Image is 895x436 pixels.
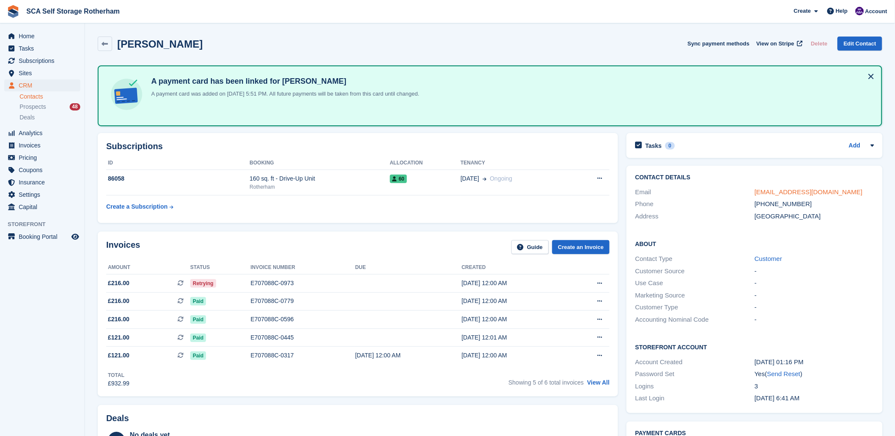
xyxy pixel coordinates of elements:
span: £216.00 [108,279,130,288]
th: Created [462,261,568,275]
div: 3 [755,382,874,391]
span: Help [836,7,848,15]
div: Yes [755,369,874,379]
a: Customer [755,255,782,262]
span: Paid [190,297,206,306]
div: £932.99 [108,379,130,388]
span: Prospects [20,103,46,111]
span: Capital [19,201,70,213]
span: Ongoing [490,175,512,182]
a: menu [4,176,80,188]
div: E707088C-0317 [251,351,355,360]
button: Delete [807,37,831,51]
th: Tenancy [460,156,571,170]
a: menu [4,231,80,243]
span: Booking Portal [19,231,70,243]
div: [DATE] 12:00 AM [462,297,568,306]
div: E707088C-0596 [251,315,355,324]
div: [GEOGRAPHIC_DATA] [755,212,874,221]
a: Create a Subscription [106,199,173,215]
a: Guide [511,240,549,254]
div: E707088C-0779 [251,297,355,306]
th: Allocation [390,156,461,170]
a: menu [4,152,80,164]
div: 86058 [106,174,250,183]
span: [DATE] [460,174,479,183]
th: ID [106,156,250,170]
div: Total [108,371,130,379]
span: Home [19,30,70,42]
a: menu [4,67,80,79]
a: menu [4,164,80,176]
div: Create a Subscription [106,202,168,211]
a: menu [4,55,80,67]
div: Customer Source [635,266,754,276]
a: Add [849,141,861,151]
span: Paid [190,351,206,360]
span: £121.00 [108,351,130,360]
a: Edit Contact [838,37,882,51]
div: Use Case [635,278,754,288]
img: card-linked-ebf98d0992dc2aeb22e95c0e3c79077019eb2392cfd83c6a337811c24bc77127.svg [109,76,144,112]
span: Sites [19,67,70,79]
span: Pricing [19,152,70,164]
time: 2025-06-08 05:41:21 UTC [755,394,800,402]
div: Accounting Nominal Code [635,315,754,325]
div: [DATE] 12:00 AM [462,351,568,360]
div: Rotherham [250,183,390,191]
a: SCA Self Storage Rotherham [23,4,123,18]
a: menu [4,189,80,201]
div: - [755,315,874,325]
span: 60 [390,175,407,183]
div: Marketing Source [635,291,754,300]
a: Deals [20,113,80,122]
a: menu [4,139,80,151]
div: [DATE] 01:16 PM [755,357,874,367]
h2: [PERSON_NAME] [117,38,203,50]
span: Paid [190,315,206,324]
a: Contacts [20,93,80,101]
span: CRM [19,79,70,91]
div: Phone [635,199,754,209]
div: - [755,303,874,312]
h2: Invoices [106,240,140,254]
span: Create [794,7,811,15]
span: Coupons [19,164,70,176]
img: Kelly Neesham [855,7,864,15]
div: - [755,266,874,276]
div: - [755,278,874,288]
div: Customer Type [635,303,754,312]
h4: A payment card has been linked for [PERSON_NAME] [148,76,419,86]
span: Analytics [19,127,70,139]
th: Booking [250,156,390,170]
a: Preview store [70,232,80,242]
h2: Contact Details [635,174,874,181]
span: Deals [20,113,35,122]
span: Tasks [19,42,70,54]
a: Send Reset [767,370,800,377]
a: menu [4,79,80,91]
div: Email [635,187,754,197]
span: £216.00 [108,315,130,324]
div: Contact Type [635,254,754,264]
span: £121.00 [108,333,130,342]
div: [DATE] 12:00 AM [355,351,462,360]
div: E707088C-0973 [251,279,355,288]
a: menu [4,30,80,42]
a: Prospects 48 [20,102,80,111]
div: 48 [70,103,80,110]
div: Password Set [635,369,754,379]
span: £216.00 [108,297,130,306]
div: Address [635,212,754,221]
a: menu [4,201,80,213]
span: Subscriptions [19,55,70,67]
div: [PHONE_NUMBER] [755,199,874,209]
div: Account Created [635,357,754,367]
h2: Tasks [645,142,662,150]
a: View on Stripe [753,37,805,51]
div: 160 sq. ft - Drive-Up Unit [250,174,390,183]
div: Logins [635,382,754,391]
h2: Storefront Account [635,343,874,351]
a: Create an Invoice [552,240,610,254]
th: Invoice number [251,261,355,275]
